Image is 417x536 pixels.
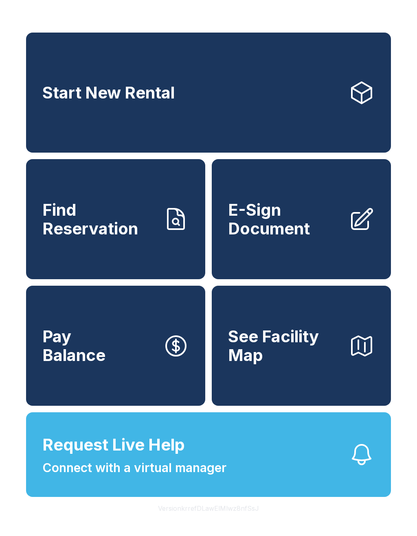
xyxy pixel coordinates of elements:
[42,459,226,477] span: Connect with a virtual manager
[212,159,391,279] a: E-Sign Document
[212,286,391,406] button: See Facility Map
[26,33,391,153] a: Start New Rental
[42,83,175,102] span: Start New Rental
[228,327,342,364] span: See Facility Map
[42,327,105,364] span: Pay Balance
[26,412,391,497] button: Request Live HelpConnect with a virtual manager
[42,433,185,457] span: Request Live Help
[26,286,205,406] button: PayBalance
[42,201,156,238] span: Find Reservation
[26,159,205,279] a: Find Reservation
[228,201,342,238] span: E-Sign Document
[151,497,266,520] button: VersionkrrefDLawElMlwz8nfSsJ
